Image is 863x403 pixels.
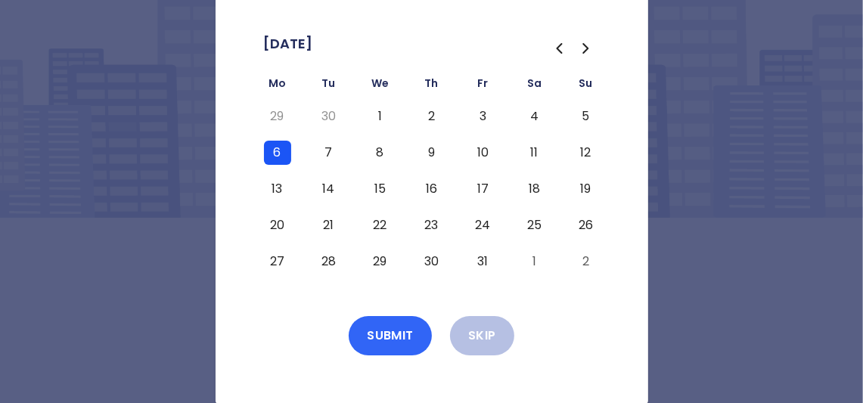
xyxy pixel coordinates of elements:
[509,74,560,98] th: Saturday
[315,141,343,165] button: Tuesday, October 7th, 2025
[521,250,548,274] button: Saturday, November 1st, 2025
[458,74,509,98] th: Friday
[315,250,343,274] button: Tuesday, October 28th, 2025
[264,177,291,201] button: Monday, October 13th, 2025
[521,104,548,129] button: Saturday, October 4th, 2025
[367,250,394,274] button: Wednesday, October 29th, 2025
[367,213,394,237] button: Wednesday, October 22nd, 2025
[573,213,600,237] button: Sunday, October 26th, 2025
[418,141,445,165] button: Thursday, October 9th, 2025
[560,74,612,98] th: Sunday
[406,74,458,98] th: Thursday
[573,104,600,129] button: Sunday, October 5th, 2025
[303,74,355,98] th: Tuesday
[367,104,394,129] button: Wednesday, October 1st, 2025
[315,104,343,129] button: Tuesday, September 30th, 2025
[252,74,303,98] th: Monday
[573,35,600,62] button: Go to the Next Month
[315,213,343,237] button: Tuesday, October 21st, 2025
[367,141,394,165] button: Wednesday, October 8th, 2025
[470,104,497,129] button: Friday, October 3rd, 2025
[264,104,291,129] button: Monday, September 29th, 2025
[252,74,612,280] table: October 2025
[355,74,406,98] th: Wednesday
[521,141,548,165] button: Saturday, October 11th, 2025
[470,250,497,274] button: Friday, October 31st, 2025
[418,104,445,129] button: Thursday, October 2nd, 2025
[470,141,497,165] button: Friday, October 10th, 2025
[521,177,548,201] button: Saturday, October 18th, 2025
[315,177,343,201] button: Tuesday, October 14th, 2025
[418,213,445,237] button: Thursday, October 23rd, 2025
[264,250,291,274] button: Monday, October 27th, 2025
[450,316,514,355] button: Skip
[264,32,313,56] span: [DATE]
[573,177,600,201] button: Sunday, October 19th, 2025
[470,177,497,201] button: Friday, October 17th, 2025
[521,213,548,237] button: Saturday, October 25th, 2025
[264,141,291,165] button: Monday, October 6th, 2025, selected
[573,250,600,274] button: Sunday, November 2nd, 2025
[573,141,600,165] button: Sunday, October 12th, 2025
[545,35,573,62] button: Go to the Previous Month
[470,213,497,237] button: Friday, October 24th, 2025
[367,177,394,201] button: Wednesday, October 15th, 2025
[349,316,432,355] button: Submit
[418,250,445,274] button: Thursday, October 30th, 2025
[418,177,445,201] button: Thursday, October 16th, 2025
[264,213,291,237] button: Monday, October 20th, 2025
